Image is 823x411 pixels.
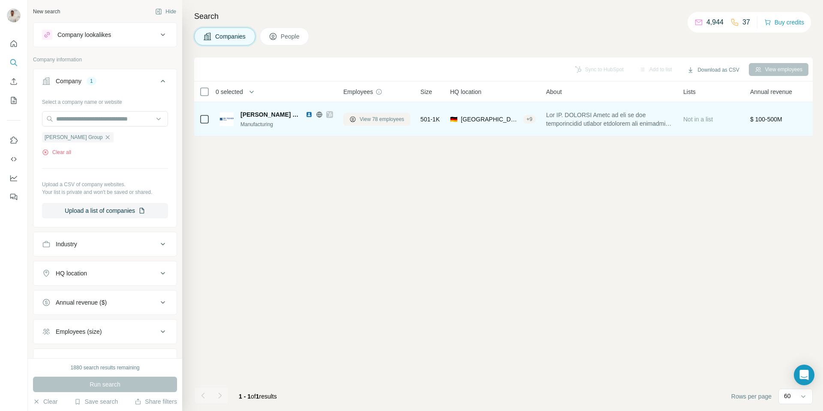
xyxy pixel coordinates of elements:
div: HQ location [56,269,87,278]
p: 37 [742,17,750,27]
button: Download as CSV [681,63,745,76]
div: 1880 search results remaining [71,364,140,372]
div: Annual revenue ($) [56,298,107,307]
button: HQ location [33,263,177,284]
button: Use Surfe on LinkedIn [7,133,21,148]
button: Share filters [135,397,177,406]
span: Companies [215,32,246,41]
span: 0 selected [216,88,243,96]
span: [PERSON_NAME] Group [45,133,102,141]
button: Employees (size) [33,321,177,342]
button: Buy credits [764,16,804,28]
span: [PERSON_NAME] Group [240,110,301,119]
div: Employees (size) [56,327,102,336]
span: 501-1K [421,115,440,124]
button: Hide [149,5,182,18]
button: Clear all [42,148,71,156]
span: 1 [256,393,259,400]
button: Upload a list of companies [42,203,168,218]
span: Employees [343,88,373,96]
div: New search [33,8,60,15]
span: of [251,393,256,400]
p: Upload a CSV of company websites. [42,181,168,188]
button: Feedback [7,189,21,205]
button: Use Surfe API [7,151,21,167]
span: 1 - 1 [239,393,251,400]
img: Avatar [7,9,21,22]
p: Your list is private and won't be saved or shared. [42,188,168,196]
div: Select a company name or website [42,95,168,106]
div: Open Intercom Messenger [794,365,814,385]
button: Quick start [7,36,21,51]
div: + 9 [523,115,536,123]
span: [GEOGRAPHIC_DATA], [GEOGRAPHIC_DATA]|[GEOGRAPHIC_DATA]|[PERSON_NAME] [461,115,520,124]
span: Annual revenue [750,88,792,96]
button: Search [7,55,21,70]
span: Size [421,88,432,96]
h4: Search [194,10,813,22]
img: LinkedIn logo [306,111,312,118]
button: Industry [33,234,177,254]
p: Company information [33,56,177,63]
span: Not in a list [683,116,713,123]
button: Annual revenue ($) [33,292,177,313]
button: My lists [7,93,21,108]
span: View 78 employees [360,115,404,123]
span: People [281,32,300,41]
button: View 78 employees [343,113,410,126]
button: Company1 [33,71,177,95]
p: 4,944 [706,17,724,27]
span: $ 100-500M [750,116,782,123]
span: Lor IP. DOLORSI Ametc ad eli se doe temporincidid utlabor etdolorem ali enimadmin ve quisn exe ul... [546,111,673,128]
div: Company [56,77,81,85]
span: HQ location [450,88,481,96]
button: Save search [74,397,118,406]
button: Company lookalikes [33,24,177,45]
button: Enrich CSV [7,74,21,89]
div: Industry [56,240,77,248]
span: About [546,88,562,96]
div: Company lookalikes [57,30,111,39]
img: Logo of Dr. Fischer Group [220,112,234,126]
button: Technologies [33,351,177,371]
span: 🇩🇪 [450,115,457,124]
div: Manufacturing [240,121,333,128]
div: 1 [87,77,96,85]
button: Dashboard [7,170,21,186]
span: Lists [683,88,696,96]
span: Rows per page [731,392,772,401]
button: Clear [33,397,57,406]
p: 60 [784,392,791,400]
span: results [239,393,277,400]
div: Technologies [56,357,91,365]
